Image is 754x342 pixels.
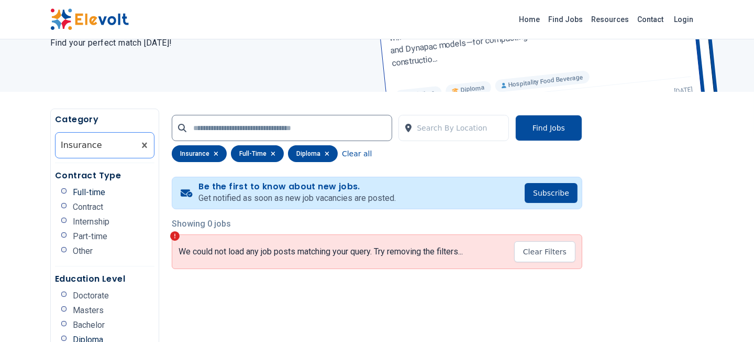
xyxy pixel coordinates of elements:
button: Find Jobs [515,115,582,141]
h5: Education Level [55,273,154,285]
p: Showing 0 jobs [172,218,582,230]
span: Doctorate [73,292,109,300]
p: We could not load any job posts matching your query. Try removing the filters... [179,247,463,257]
a: Find Jobs [544,11,587,28]
input: Full-time [61,188,66,194]
a: Home [515,11,544,28]
button: Subscribe [525,183,578,203]
input: Masters [61,306,66,312]
h5: Contract Type [55,169,154,182]
input: Contract [61,203,66,208]
input: Doctorate [61,292,66,297]
span: Other [73,247,93,255]
img: Elevolt [50,8,129,30]
a: Contact [633,11,668,28]
input: Other [61,247,66,252]
span: Part-time [73,232,107,241]
span: Bachelor [73,321,105,329]
input: Internship [61,218,66,223]
div: insurance [172,145,227,162]
h5: Category [55,113,154,126]
span: Contract [73,203,103,211]
input: Bachelor [61,321,66,326]
input: Diploma [61,336,66,341]
div: diploma [288,145,338,162]
h4: Be the first to know about new jobs. [199,181,396,192]
span: Full-time [73,188,105,197]
button: Clear all [342,145,372,162]
button: Clear Filters [514,241,575,262]
input: Part-time [61,232,66,238]
span: Masters [73,306,104,315]
div: full-time [231,145,284,162]
p: Get notified as soon as new job vacancies are posted. [199,192,396,205]
span: Internship [73,218,109,226]
a: Login [668,9,700,30]
a: Resources [587,11,633,28]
